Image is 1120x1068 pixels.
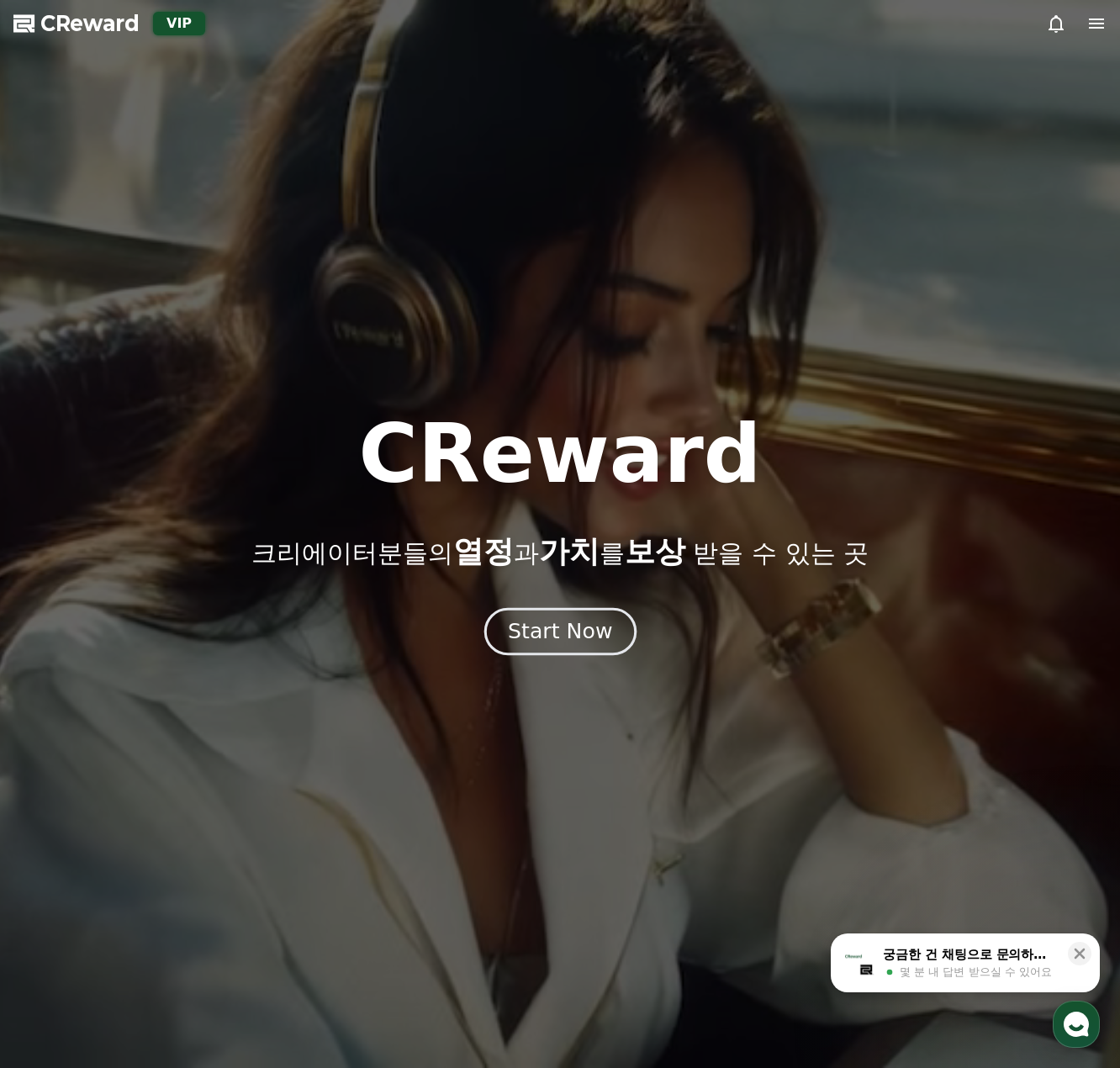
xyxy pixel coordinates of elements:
a: 대화 [111,533,217,575]
div: VIP [153,12,205,35]
h1: CReward [358,414,761,494]
a: 홈 [5,533,111,575]
span: CReward [40,10,140,37]
p: 크리에이터분들의 과 를 받을 수 있는 곳 [251,535,869,568]
span: 열정 [453,534,514,568]
span: 설정 [260,558,280,572]
span: 대화 [154,559,174,573]
a: Start Now [488,626,633,642]
button: Start Now [483,608,636,656]
a: 설정 [217,533,323,575]
span: 가치 [539,534,600,568]
a: CReward [13,10,140,37]
div: Start Now [508,617,612,646]
span: 홈 [53,558,63,572]
span: 보상 [625,534,685,568]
